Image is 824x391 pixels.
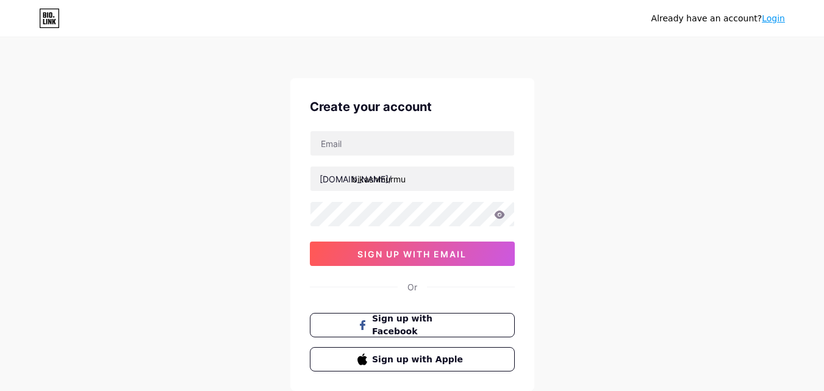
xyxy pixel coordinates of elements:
span: Sign up with Apple [372,353,467,366]
button: Sign up with Facebook [310,313,515,337]
div: Already have an account? [651,12,785,25]
span: sign up with email [357,249,467,259]
input: username [310,167,514,191]
div: Or [407,281,417,293]
span: Sign up with Facebook [372,312,467,338]
button: Sign up with Apple [310,347,515,371]
a: Login [762,13,785,23]
input: Email [310,131,514,156]
button: sign up with email [310,242,515,266]
div: [DOMAIN_NAME]/ [320,173,392,185]
div: Create your account [310,98,515,116]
